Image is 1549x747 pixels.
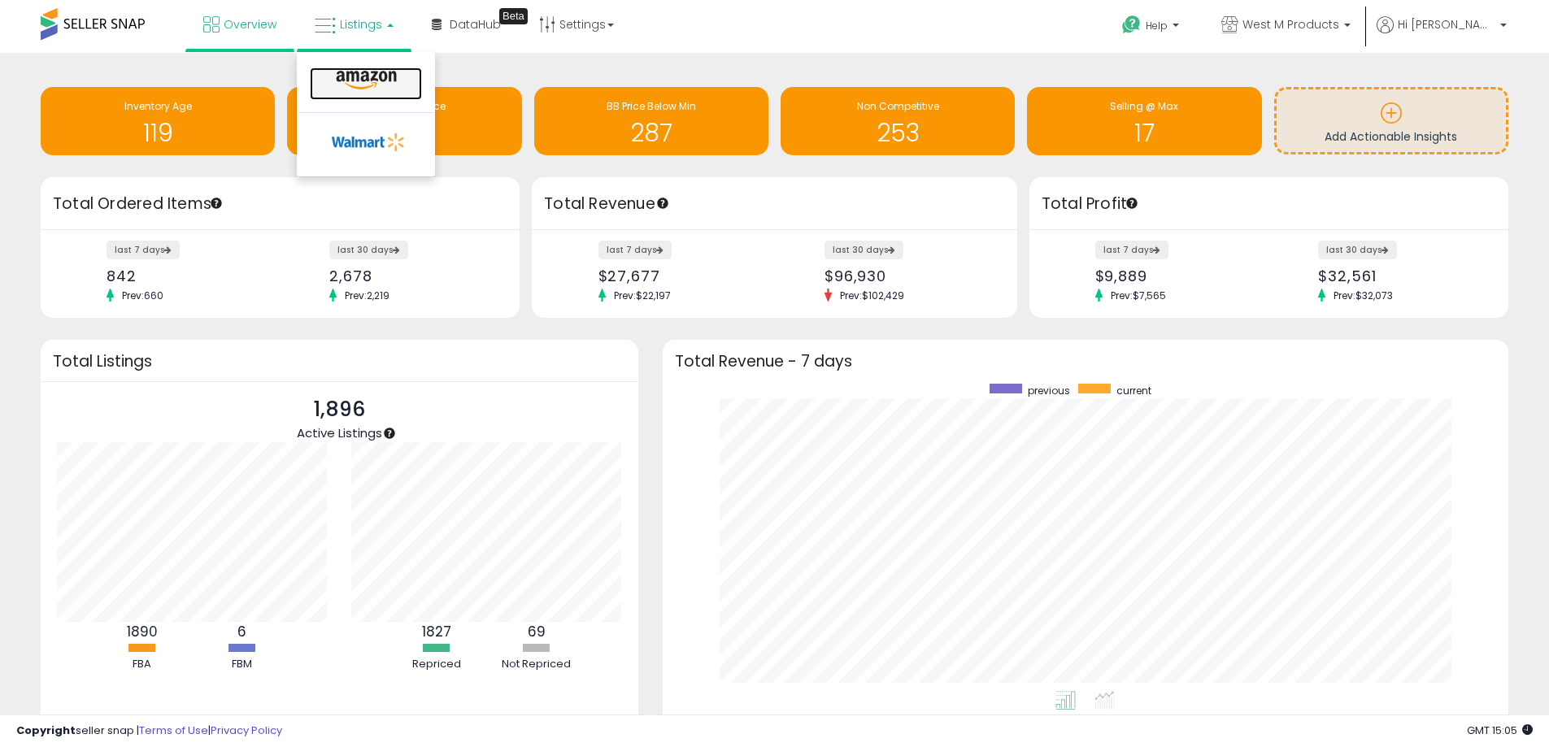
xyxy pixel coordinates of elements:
[598,267,763,284] div: $27,677
[127,622,158,641] b: 1890
[53,355,626,367] h3: Total Listings
[607,99,696,113] span: BB Price Below Min
[1398,16,1495,33] span: Hi [PERSON_NAME]
[297,394,382,425] p: 1,896
[825,267,989,284] div: $96,930
[337,289,398,302] span: Prev: 2,219
[832,289,912,302] span: Prev: $102,429
[94,657,191,672] div: FBA
[107,267,268,284] div: 842
[124,99,192,113] span: Inventory Age
[107,241,180,259] label: last 7 days
[297,424,382,441] span: Active Listings
[1146,19,1168,33] span: Help
[295,119,513,146] h1: 2201
[114,289,172,302] span: Prev: 660
[1121,15,1142,35] i: Get Help
[1325,289,1401,302] span: Prev: $32,073
[340,16,382,33] span: Listings
[1467,723,1533,738] span: 2025-10-14 15:05 GMT
[1095,267,1257,284] div: $9,889
[499,8,528,24] div: Tooltip anchor
[825,241,903,259] label: last 30 days
[781,87,1015,155] a: Non Competitive 253
[1116,384,1151,397] span: current
[329,267,491,284] div: 2,678
[287,87,521,155] a: Needs to Reprice 2201
[1042,193,1496,215] h3: Total Profit
[329,241,408,259] label: last 30 days
[16,723,282,739] div: seller snap | |
[16,723,76,738] strong: Copyright
[49,119,267,146] h1: 119
[542,119,760,146] h1: 287
[675,355,1496,367] h3: Total Revenue - 7 days
[450,16,501,33] span: DataHub
[534,87,768,155] a: BB Price Below Min 287
[1027,87,1261,155] a: Selling @ Max 17
[544,193,1005,215] h3: Total Revenue
[422,622,451,641] b: 1827
[388,657,485,672] div: Repriced
[488,657,585,672] div: Not Repriced
[1110,99,1178,113] span: Selling @ Max
[1318,241,1397,259] label: last 30 days
[194,657,291,672] div: FBM
[237,622,246,641] b: 6
[857,99,939,113] span: Non Competitive
[1028,384,1070,397] span: previous
[606,289,679,302] span: Prev: $22,197
[598,241,672,259] label: last 7 days
[789,119,1007,146] h1: 253
[363,99,446,113] span: Needs to Reprice
[1377,16,1507,53] a: Hi [PERSON_NAME]
[1242,16,1339,33] span: West M Products
[382,426,397,441] div: Tooltip anchor
[1109,2,1195,53] a: Help
[528,622,546,641] b: 69
[1035,119,1253,146] h1: 17
[655,196,670,211] div: Tooltip anchor
[1103,289,1174,302] span: Prev: $7,565
[211,723,282,738] a: Privacy Policy
[1318,267,1480,284] div: $32,561
[209,196,224,211] div: Tooltip anchor
[1277,89,1506,152] a: Add Actionable Insights
[41,87,275,155] a: Inventory Age 119
[139,723,208,738] a: Terms of Use
[224,16,276,33] span: Overview
[1325,128,1457,145] span: Add Actionable Insights
[53,193,507,215] h3: Total Ordered Items
[1125,196,1139,211] div: Tooltip anchor
[1095,241,1168,259] label: last 7 days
